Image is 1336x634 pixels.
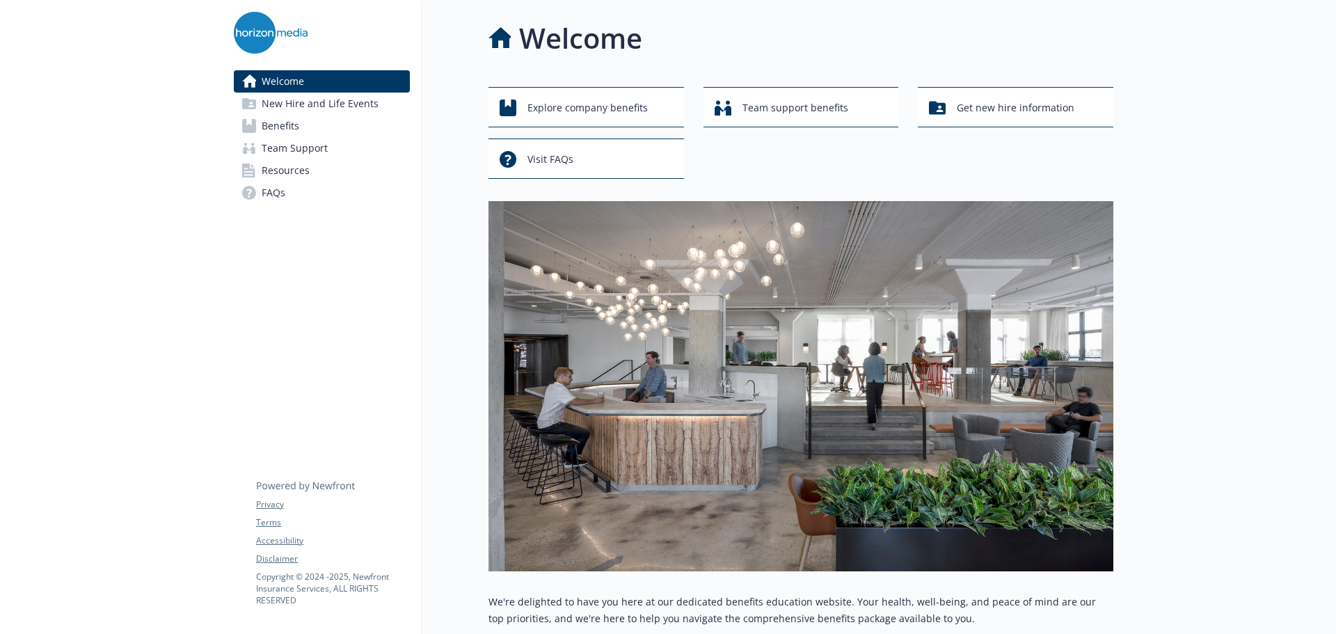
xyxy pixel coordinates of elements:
[742,95,848,121] span: Team support benefits
[256,516,409,529] a: Terms
[256,534,409,547] a: Accessibility
[262,93,379,115] span: New Hire and Life Events
[256,498,409,511] a: Privacy
[234,182,410,204] a: FAQs
[519,17,642,59] h1: Welcome
[918,87,1113,127] button: Get new hire information
[256,571,409,606] p: Copyright © 2024 - 2025 , Newfront Insurance Services, ALL RIGHTS RESERVED
[234,93,410,115] a: New Hire and Life Events
[703,87,899,127] button: Team support benefits
[488,87,684,127] button: Explore company benefits
[262,70,304,93] span: Welcome
[262,159,310,182] span: Resources
[234,137,410,159] a: Team Support
[957,95,1074,121] span: Get new hire information
[234,159,410,182] a: Resources
[488,138,684,179] button: Visit FAQs
[234,115,410,137] a: Benefits
[488,594,1113,627] p: We're delighted to have you here at our dedicated benefits education website. Your health, well-b...
[262,115,299,137] span: Benefits
[262,137,328,159] span: Team Support
[527,95,648,121] span: Explore company benefits
[262,182,285,204] span: FAQs
[256,553,409,565] a: Disclaimer
[488,201,1113,571] img: overview page banner
[234,70,410,93] a: Welcome
[527,146,573,173] span: Visit FAQs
